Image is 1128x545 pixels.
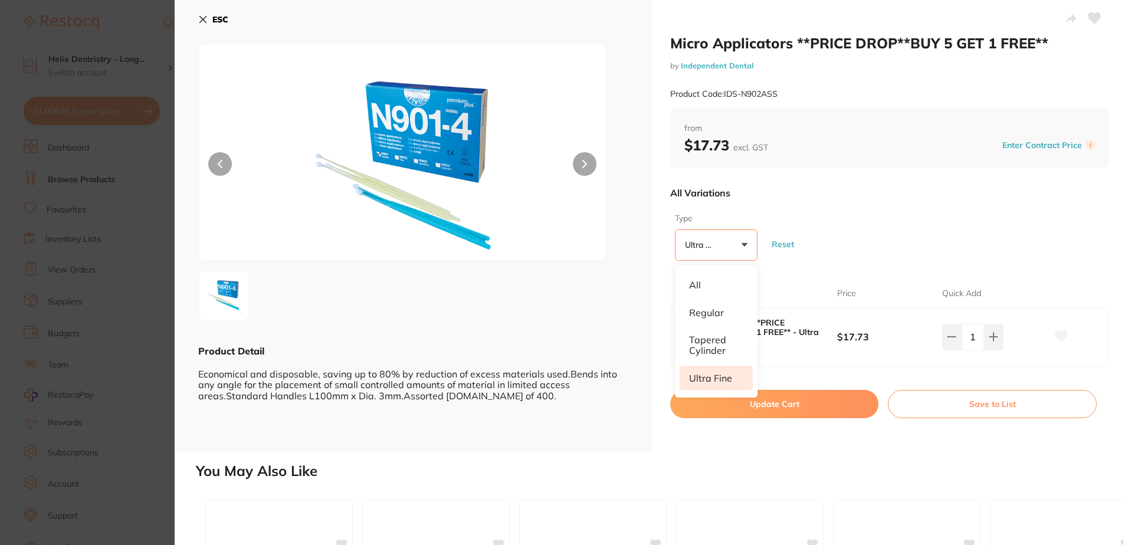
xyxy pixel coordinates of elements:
img: OTIw [280,74,524,260]
button: Ultra Fine [675,229,758,261]
div: Economical and disposable, saving up to 80% by reduction of excess materials used.Bends into any ... [198,357,628,401]
b: $17.73 [837,330,932,343]
button: Enter Contract Price [999,140,1086,151]
small: IDS-N903ASS [680,349,837,356]
b: ESC [212,14,228,25]
button: Reset [768,222,798,265]
button: ESC [198,9,228,29]
img: OTIw [202,274,245,317]
span: from [684,123,1095,134]
label: Type [675,213,754,225]
b: Product Detail [198,345,264,357]
li: Tapered Cylinder [680,327,753,363]
label: i [1086,140,1095,150]
b: $17.73 [684,136,768,154]
p: Price [837,288,856,300]
li: Ultra Fine [680,366,753,390]
p: All Variations [670,187,730,199]
button: Save to List [888,390,1097,418]
span: excl. GST [733,142,768,153]
p: Ultra Fine [685,239,720,250]
li: All [680,272,753,297]
small: Product Code: IDS-N902ASS [670,89,778,99]
li: Regular [680,300,753,325]
h2: Micro Applicators **PRICE DROP**BUY 5 GET 1 FREE** [670,34,1109,52]
small: by [670,61,1109,70]
a: Independent Dental [681,61,753,70]
h2: You May Also Like [196,463,1123,480]
p: Quick Add [942,288,981,300]
button: Update Cart [670,390,878,418]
